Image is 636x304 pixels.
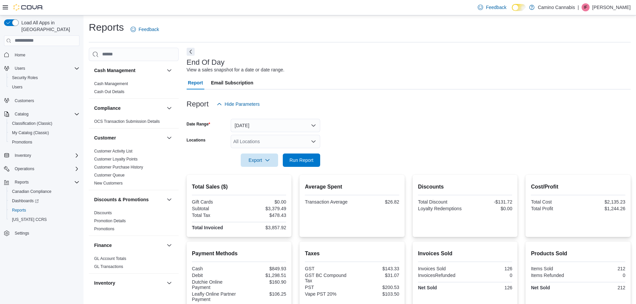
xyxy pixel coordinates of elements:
[192,225,223,230] strong: Total Invoiced
[12,51,28,59] a: Home
[580,285,625,290] div: 212
[94,89,125,94] span: Cash Out Details
[418,206,464,211] div: Loyalty Redemptions
[12,217,47,222] span: [US_STATE] CCRS
[305,250,399,258] h2: Taxes
[12,165,37,173] button: Operations
[94,196,149,203] h3: Discounts & Promotions
[94,149,133,154] a: Customer Activity List
[15,166,34,172] span: Operations
[12,178,79,186] span: Reports
[12,130,49,135] span: My Catalog (Classic)
[165,66,173,74] button: Cash Management
[94,173,125,178] span: Customer Queue
[580,273,625,278] div: 0
[466,285,512,290] div: 126
[89,80,179,98] div: Cash Management
[466,273,512,278] div: 0
[9,197,41,205] a: Dashboards
[94,181,123,186] a: New Customers
[94,264,123,269] a: GL Transactions
[9,74,79,82] span: Security Roles
[354,273,399,278] div: $31.07
[12,151,34,160] button: Inventory
[187,137,206,143] label: Locations
[1,109,82,119] button: Catalog
[9,83,79,91] span: Users
[192,213,238,218] div: Total Tax
[240,291,286,297] div: $106.25
[354,266,399,271] div: $143.33
[12,84,22,90] span: Users
[466,199,512,205] div: -$131.72
[192,250,286,258] h2: Payment Methods
[192,266,238,271] div: Cash
[12,96,79,105] span: Customers
[305,266,351,271] div: GST
[9,188,54,196] a: Canadian Compliance
[7,128,82,137] button: My Catalog (Classic)
[354,291,399,297] div: $103.50
[9,138,79,146] span: Promotions
[192,279,238,290] div: Dutchie Online Payment
[225,101,260,107] span: Hide Parameters
[94,226,115,232] span: Promotions
[584,3,588,11] span: IF
[12,198,39,204] span: Dashboards
[94,218,126,224] span: Promotion Details
[240,266,286,271] div: $849.93
[188,76,203,89] span: Report
[531,285,550,290] strong: Net Sold
[94,119,160,124] a: OCS Transaction Submission Details
[12,189,51,194] span: Canadian Compliance
[187,121,210,127] label: Date Range
[289,157,313,164] span: Run Report
[240,273,286,278] div: $1,298.51
[94,165,143,170] a: Customer Purchase History
[9,206,79,214] span: Reports
[9,74,40,82] a: Security Roles
[94,256,126,261] a: GL Account Totals
[15,111,28,117] span: Catalog
[94,219,126,223] a: Promotion Details
[165,196,173,204] button: Discounts & Promotions
[15,52,25,58] span: Home
[531,266,577,271] div: Items Sold
[305,285,351,290] div: PST
[15,98,34,103] span: Customers
[12,64,79,72] span: Users
[9,216,79,224] span: Washington CCRS
[1,151,82,160] button: Inventory
[418,183,512,191] h2: Discounts
[15,153,31,158] span: Inventory
[305,183,399,191] h2: Average Spent
[214,97,262,111] button: Hide Parameters
[165,134,173,142] button: Customer
[12,97,37,105] a: Customers
[240,199,286,205] div: $0.00
[94,280,164,286] button: Inventory
[15,66,25,71] span: Users
[15,180,29,185] span: Reports
[12,64,28,72] button: Users
[240,206,286,211] div: $3,379.49
[241,154,278,167] button: Export
[475,1,509,14] a: Feedback
[89,255,179,273] div: Finance
[19,19,79,33] span: Load All Apps in [GEOGRAPHIC_DATA]
[418,250,512,258] h2: Invoices Sold
[1,228,82,238] button: Settings
[7,206,82,215] button: Reports
[12,75,38,80] span: Security Roles
[305,199,351,205] div: Transaction Average
[4,47,79,256] nav: Complex example
[7,119,82,128] button: Classification (Classic)
[165,279,173,287] button: Inventory
[1,50,82,60] button: Home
